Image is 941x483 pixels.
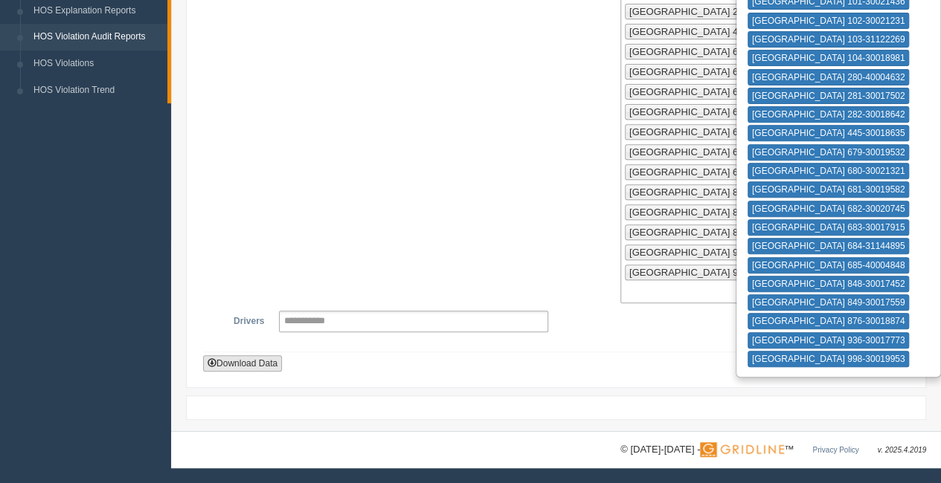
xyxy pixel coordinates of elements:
a: HOS Violations [27,51,167,77]
button: [GEOGRAPHIC_DATA] 102-30021231 [748,13,910,29]
button: [GEOGRAPHIC_DATA] 848-30017452 [748,276,910,292]
span: [GEOGRAPHIC_DATA] 936-30017773 [629,247,795,258]
button: [GEOGRAPHIC_DATA] 282-30018642 [748,106,910,123]
button: [GEOGRAPHIC_DATA] 998-30019953 [748,351,910,367]
button: [GEOGRAPHIC_DATA] 876-30018874 [748,313,910,329]
button: [GEOGRAPHIC_DATA] 936-30017773 [748,332,910,349]
span: [GEOGRAPHIC_DATA] 684-31144895 [629,146,795,158]
span: [GEOGRAPHIC_DATA] 998-30019953 [629,267,795,278]
button: [GEOGRAPHIC_DATA] 445-30018635 [748,125,910,141]
button: [GEOGRAPHIC_DATA] 849-30017559 [748,294,910,311]
span: [GEOGRAPHIC_DATA] 682-30020745 [629,106,795,117]
button: [GEOGRAPHIC_DATA] 104-30018981 [748,50,910,66]
button: [GEOGRAPHIC_DATA] 103-31122269 [748,31,910,48]
span: [GEOGRAPHIC_DATA] 876-30018874 [629,227,795,238]
div: © [DATE]-[DATE] - ™ [620,442,926,458]
button: [GEOGRAPHIC_DATA] 681-30019582 [748,181,910,198]
span: [GEOGRAPHIC_DATA] 282-30018642 [629,6,795,17]
a: Privacy Policy [812,446,858,454]
button: [GEOGRAPHIC_DATA] 680-30021321 [748,163,910,179]
span: [GEOGRAPHIC_DATA] 848-30017452 [629,187,795,198]
span: [GEOGRAPHIC_DATA] 849-30017559 [629,207,795,218]
img: Gridline [700,442,784,457]
span: [GEOGRAPHIC_DATA] 685-40004848 [629,166,795,178]
span: [GEOGRAPHIC_DATA] 680-30021321 [629,66,795,77]
span: [GEOGRAPHIC_DATA] 683-30017915 [629,126,795,137]
span: [GEOGRAPHIC_DATA] 679-30019532 [629,46,795,57]
button: [GEOGRAPHIC_DATA] 684-31144895 [748,238,910,254]
button: [GEOGRAPHIC_DATA] 280-40004632 [748,69,910,85]
span: v. 2025.4.2019 [878,446,926,454]
span: [GEOGRAPHIC_DATA] 445-30018635 [629,26,795,37]
label: Drivers [215,311,272,328]
button: [GEOGRAPHIC_DATA] 683-30017915 [748,219,910,236]
button: Download Data [203,355,282,372]
button: [GEOGRAPHIC_DATA] 685-40004848 [748,257,910,273]
a: HOS Violation Audit Reports [27,24,167,51]
span: [GEOGRAPHIC_DATA] 681-30019582 [629,86,795,97]
button: [GEOGRAPHIC_DATA] 679-30019532 [748,144,910,161]
button: [GEOGRAPHIC_DATA] 281-30017502 [748,88,910,104]
a: HOS Violation Trend [27,77,167,104]
button: [GEOGRAPHIC_DATA] 682-30020745 [748,201,910,217]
